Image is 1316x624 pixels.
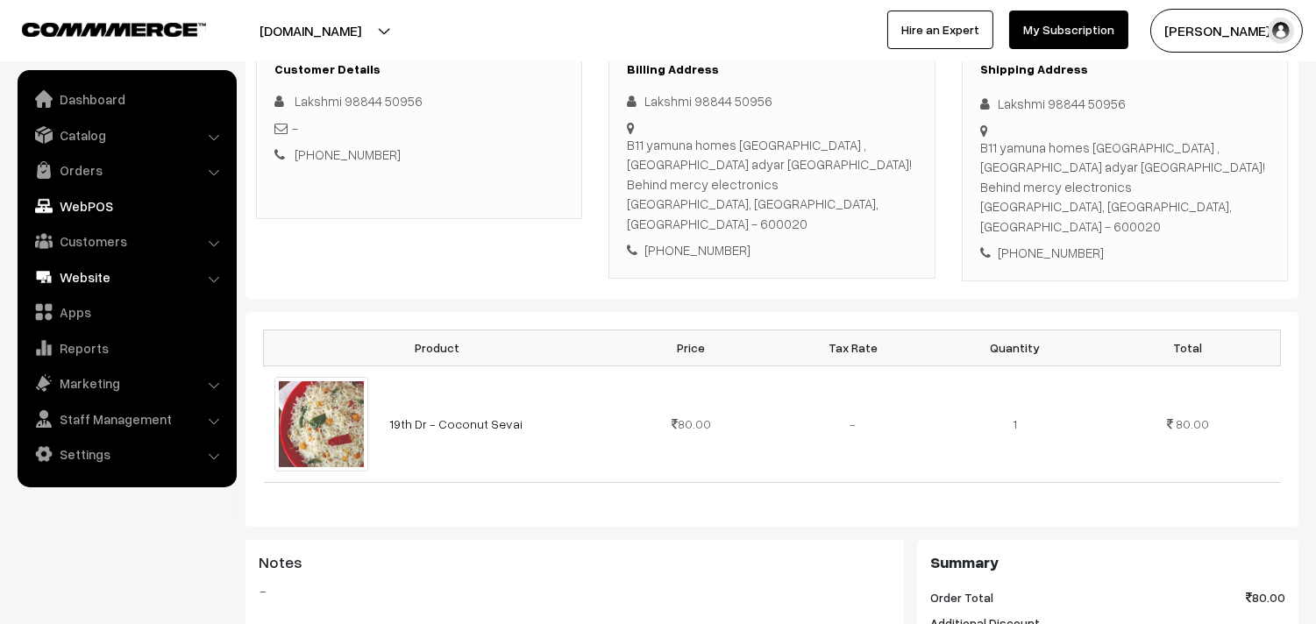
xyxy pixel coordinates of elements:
[22,190,231,222] a: WebPOS
[772,330,934,365] th: Tax Rate
[672,416,711,431] span: 80.00
[1150,9,1303,53] button: [PERSON_NAME] s…
[295,93,423,109] span: Lakshmi 98844 50956
[22,367,231,399] a: Marketing
[295,146,401,162] a: [PHONE_NUMBER]
[610,330,772,365] th: Price
[22,119,231,151] a: Catalog
[22,261,231,293] a: Website
[980,62,1270,77] h3: Shipping Address
[980,94,1270,114] div: Lakshmi 98844 50956
[627,62,916,77] h3: Billing Address
[274,118,564,138] div: -
[259,580,891,601] blockquote: -
[1096,330,1281,365] th: Total
[389,416,523,431] a: 19th Dr - Coconut Sevai
[627,240,916,260] div: [PHONE_NUMBER]
[22,23,206,36] img: COMMMERCE
[887,11,993,49] a: Hire an Expert
[980,138,1270,237] div: B11 yamuna homes [GEOGRAPHIC_DATA] , [GEOGRAPHIC_DATA] adyar [GEOGRAPHIC_DATA]! Behind mercy elec...
[22,83,231,115] a: Dashboard
[627,91,916,111] div: Lakshmi 98844 50956
[934,330,1096,365] th: Quantity
[627,135,916,234] div: B11 yamuna homes [GEOGRAPHIC_DATA] , [GEOGRAPHIC_DATA] adyar [GEOGRAPHIC_DATA]! Behind mercy elec...
[22,438,231,470] a: Settings
[1246,588,1285,606] span: 80.00
[274,62,564,77] h3: Customer Details
[22,296,231,328] a: Apps
[274,377,369,472] img: coconut sevai.jpg
[264,330,610,365] th: Product
[22,18,175,39] a: COMMMERCE
[22,403,231,435] a: Staff Management
[1013,416,1017,431] span: 1
[259,553,891,572] h3: Notes
[22,154,231,186] a: Orders
[980,243,1270,263] div: [PHONE_NUMBER]
[930,553,1285,572] h3: Summary
[198,9,423,53] button: [DOMAIN_NAME]
[930,588,993,606] span: Order Total
[1176,416,1209,431] span: 80.00
[22,332,231,364] a: Reports
[1268,18,1294,44] img: user
[1009,11,1128,49] a: My Subscription
[22,225,231,257] a: Customers
[772,365,934,482] td: -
